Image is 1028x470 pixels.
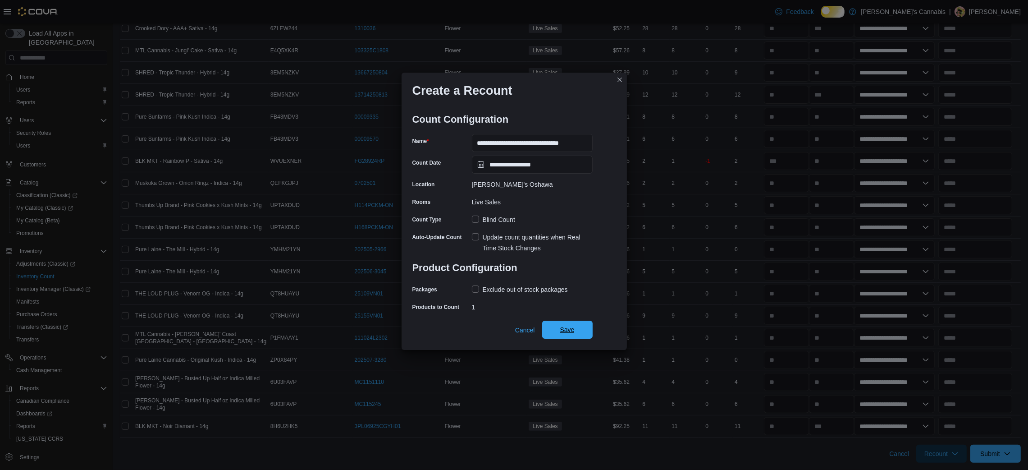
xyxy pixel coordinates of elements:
div: Live Sales [472,195,593,206]
label: Auto-Update Count [412,234,462,241]
span: Cancel [515,326,535,335]
button: Closes this modal window [614,74,625,85]
label: Products to Count [412,304,460,311]
label: Count Date [412,159,441,166]
div: 1 [472,300,593,311]
label: Count Type [412,216,442,223]
button: Save [542,321,593,339]
input: Press the down key to open a popover containing a calendar. [472,156,593,174]
div: Exclude out of stock packages [483,284,568,295]
h3: Count Configuration [412,105,593,134]
div: [PERSON_NAME]'s Oshawa [472,177,593,188]
span: Save [560,325,575,334]
label: Packages [412,286,437,293]
h1: Create a Recount [412,83,512,98]
button: Cancel [512,321,539,339]
div: Blind Count [483,214,515,225]
label: Location [412,181,435,188]
h3: Product Configuration [412,253,593,282]
label: Rooms [412,198,431,206]
label: Name [412,138,429,145]
div: Update count quantities when Real Time Stock Changes [483,232,593,253]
